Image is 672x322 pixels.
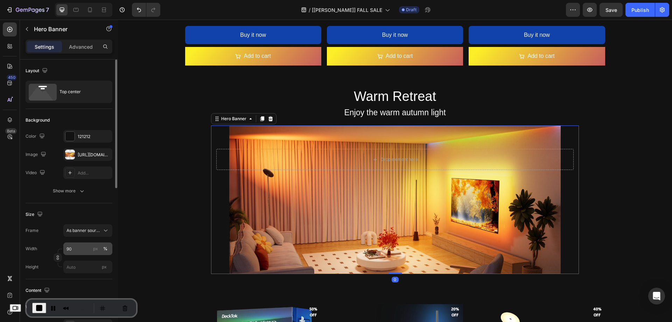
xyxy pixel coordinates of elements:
[26,132,46,141] div: Color
[351,27,487,46] button: Add to cart
[118,20,672,322] iframe: To enrich screen reader interactions, please activate Accessibility in Grammarly extension settings
[63,224,112,237] button: As banner source
[26,227,38,234] label: Frame
[126,32,153,42] div: Add to cart
[78,133,111,140] div: 121212
[7,75,17,80] div: 450
[605,7,617,13] span: Save
[34,25,93,33] p: Hero Banner
[101,245,110,253] button: px
[93,246,98,252] div: px
[187,284,203,301] pre: 50% off
[409,32,436,42] div: Add to cart
[63,261,112,273] input: px
[26,168,47,178] div: Video
[59,84,102,100] div: Top center
[102,264,107,269] span: px
[406,11,432,21] div: Buy it now
[132,3,160,17] div: Undo/Redo
[103,246,107,252] div: %
[53,187,85,194] div: Show more
[66,227,101,234] span: As banner source
[63,242,112,255] input: px%
[69,43,93,50] p: Advanced
[309,6,310,14] span: /
[209,6,345,25] button: Buy it now
[264,11,290,21] div: Buy it now
[26,117,50,123] div: Background
[631,6,649,14] div: Publish
[26,246,37,252] label: Width
[26,185,112,197] button: Show more
[268,32,295,42] div: Add to cart
[26,286,51,295] div: Content
[263,137,300,143] div: Drop element here
[78,152,111,158] div: [URL][DOMAIN_NAME]
[3,3,52,17] button: 7
[329,284,345,301] pre: 20% off
[26,150,48,159] div: Image
[35,43,54,50] p: Settings
[26,210,44,219] div: Size
[600,3,623,17] button: Save
[648,288,665,304] div: Open Intercom Messenger
[274,257,281,263] div: 0
[6,86,548,100] p: Enjoy the warm autumn light
[209,27,345,46] button: Add to cart
[406,7,416,13] span: Draft
[91,245,100,253] button: %
[102,96,130,102] div: Hero Banner
[471,284,487,301] pre: 40% off
[26,66,49,76] div: Layout
[93,106,461,254] div: Background Image
[5,128,17,134] div: Beta
[312,6,382,14] span: [[PERSON_NAME]] FALL SALE
[625,3,655,17] button: Publish
[26,264,38,270] label: Height
[78,170,111,176] div: Add...
[46,6,49,14] p: 7
[351,6,487,25] button: Buy it now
